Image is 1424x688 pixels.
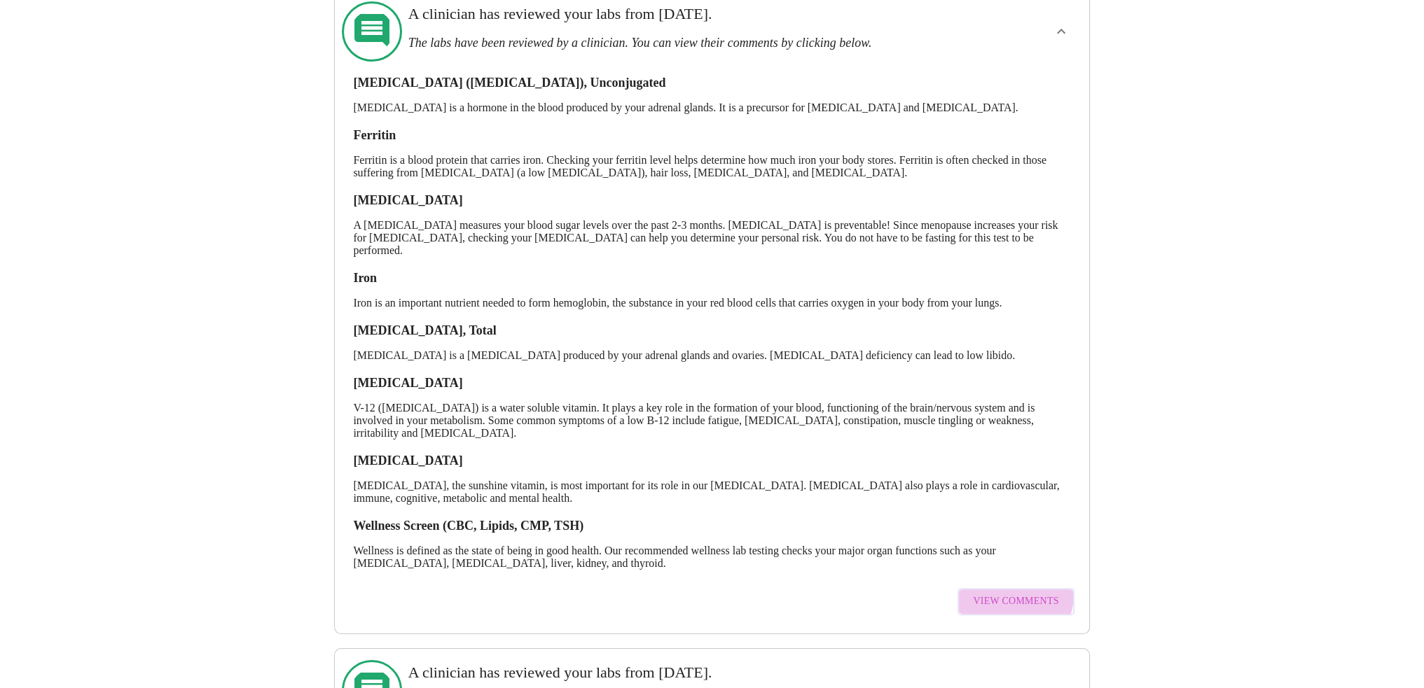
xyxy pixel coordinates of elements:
[353,545,1070,570] p: Wellness is defined as the state of being in good health. Our recommended wellness lab testing ch...
[353,323,1070,338] h3: [MEDICAL_DATA], Total
[353,479,1070,505] p: [MEDICAL_DATA], the sunshine vitamin, is most important for its role in our [MEDICAL_DATA]. [MEDI...
[353,193,1070,208] h3: [MEDICAL_DATA]
[353,271,1070,286] h3: Iron
[353,101,1070,114] p: [MEDICAL_DATA] is a hormone in the blood produced by your adrenal glands. It is a precursor for [...
[408,36,943,50] h3: The labs have been reviewed by a clinician. You can view their comments by clicking below.
[353,376,1070,391] h3: [MEDICAL_DATA]
[353,219,1070,257] p: A [MEDICAL_DATA] measures your blood sugar levels over the past 2-3 months. [MEDICAL_DATA] is pre...
[353,519,1070,533] h3: Wellness Screen (CBC, Lipids, CMP, TSH)
[353,297,1070,309] p: Iron is an important nutrient needed to form hemoglobin, the substance in your red blood cells th...
[1044,15,1078,48] button: show more
[958,588,1074,615] button: View Comments
[353,128,1070,143] h3: Ferritin
[353,154,1070,179] p: Ferritin is a blood protein that carries iron. Checking your ferritin level helps determine how m...
[353,349,1070,362] p: [MEDICAL_DATA] is a [MEDICAL_DATA] produced by your adrenal glands and ovaries. [MEDICAL_DATA] de...
[353,454,1070,468] h3: [MEDICAL_DATA]
[408,664,943,682] h3: A clinician has reviewed your labs from [DATE].
[954,581,1077,622] a: View Comments
[408,5,943,23] h3: A clinician has reviewed your labs from [DATE].
[353,402,1070,440] p: V-12 ([MEDICAL_DATA]) is a water soluble vitamin. It plays a key role in the formation of your bl...
[973,593,1058,610] span: View Comments
[353,76,1070,90] h3: [MEDICAL_DATA] ([MEDICAL_DATA]), Unconjugated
